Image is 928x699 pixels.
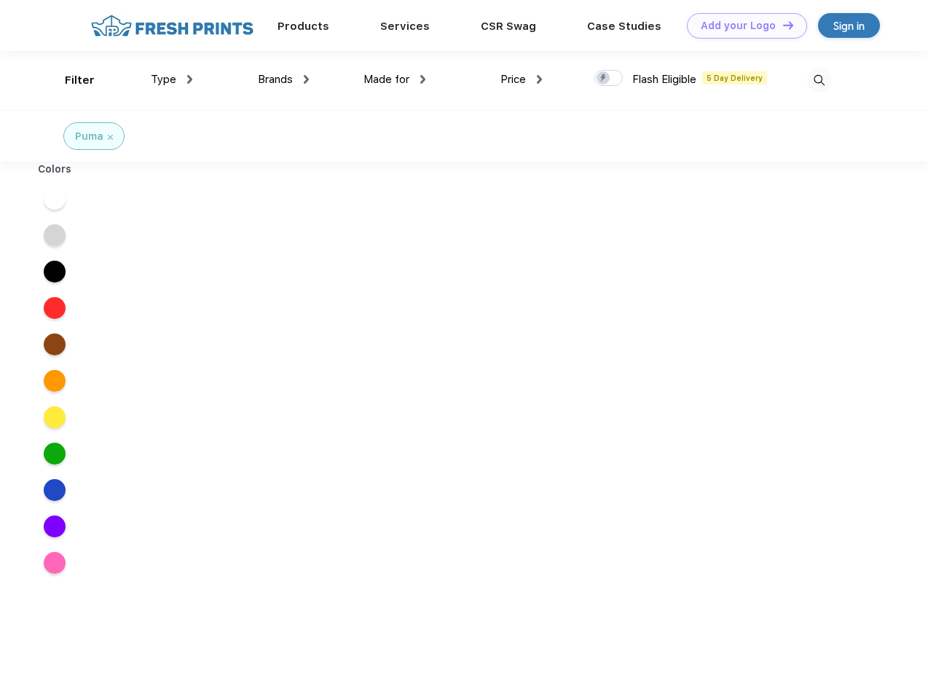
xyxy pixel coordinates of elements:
[783,21,793,29] img: DT
[75,129,103,144] div: Puma
[537,75,542,84] img: dropdown.png
[108,135,113,140] img: filter_cancel.svg
[258,73,293,86] span: Brands
[27,162,83,177] div: Colors
[380,20,430,33] a: Services
[701,20,776,32] div: Add your Logo
[632,73,696,86] span: Flash Eligible
[151,73,176,86] span: Type
[65,72,95,89] div: Filter
[87,13,258,39] img: fo%20logo%202.webp
[702,71,767,84] span: 5 Day Delivery
[187,75,192,84] img: dropdown.png
[833,17,865,34] div: Sign in
[807,68,831,92] img: desktop_search.svg
[278,20,329,33] a: Products
[304,75,309,84] img: dropdown.png
[818,13,880,38] a: Sign in
[420,75,425,84] img: dropdown.png
[481,20,536,33] a: CSR Swag
[500,73,526,86] span: Price
[363,73,409,86] span: Made for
